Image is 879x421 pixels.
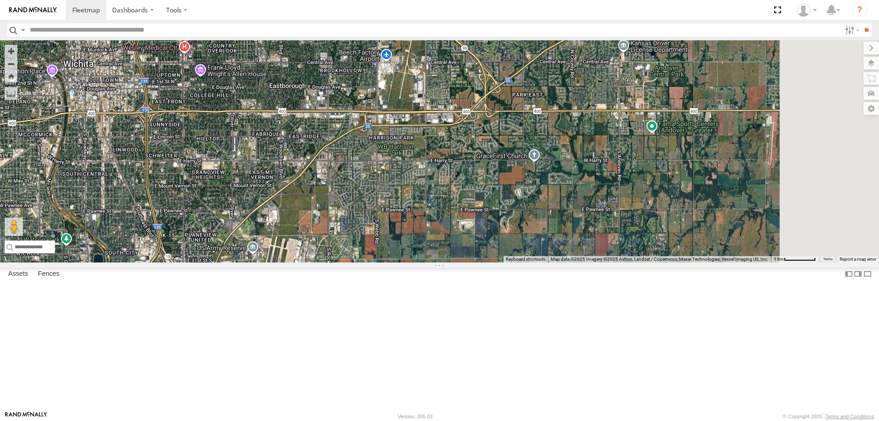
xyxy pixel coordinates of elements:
label: Dock Summary Table to the Left [844,268,853,281]
label: Search Query [19,23,27,37]
img: rand-logo.svg [9,7,57,13]
button: Zoom out [5,57,17,70]
button: Drag Pegman onto the map to open Street View [5,218,23,236]
div: © Copyright 2025 - [783,414,874,419]
a: Terms and Conditions [825,414,874,419]
i: ? [852,3,867,17]
label: Hide Summary Table [863,268,872,281]
label: Search Filter Options [841,23,861,37]
div: Steve Basgall [793,3,820,17]
button: Zoom Home [5,70,17,82]
label: Measure [5,87,17,100]
label: Dock Summary Table to the Right [853,268,863,281]
a: Visit our Website [5,412,47,421]
a: Report a map error [840,257,876,262]
a: Terms [823,257,833,261]
button: Zoom in [5,45,17,57]
label: Map Settings [863,102,879,115]
span: Map data ©2025 Imagery ©2025 Airbus, Landsat / Copernicus, Maxar Technologies, Vexcel Imaging US,... [551,257,768,262]
label: Fences [33,268,64,280]
label: Assets [4,268,33,280]
button: Map Scale: 1 km per 66 pixels [771,256,819,262]
div: Version: 305.03 [398,414,433,419]
span: 1 km [774,257,784,262]
button: Keyboard shortcuts [506,256,545,262]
